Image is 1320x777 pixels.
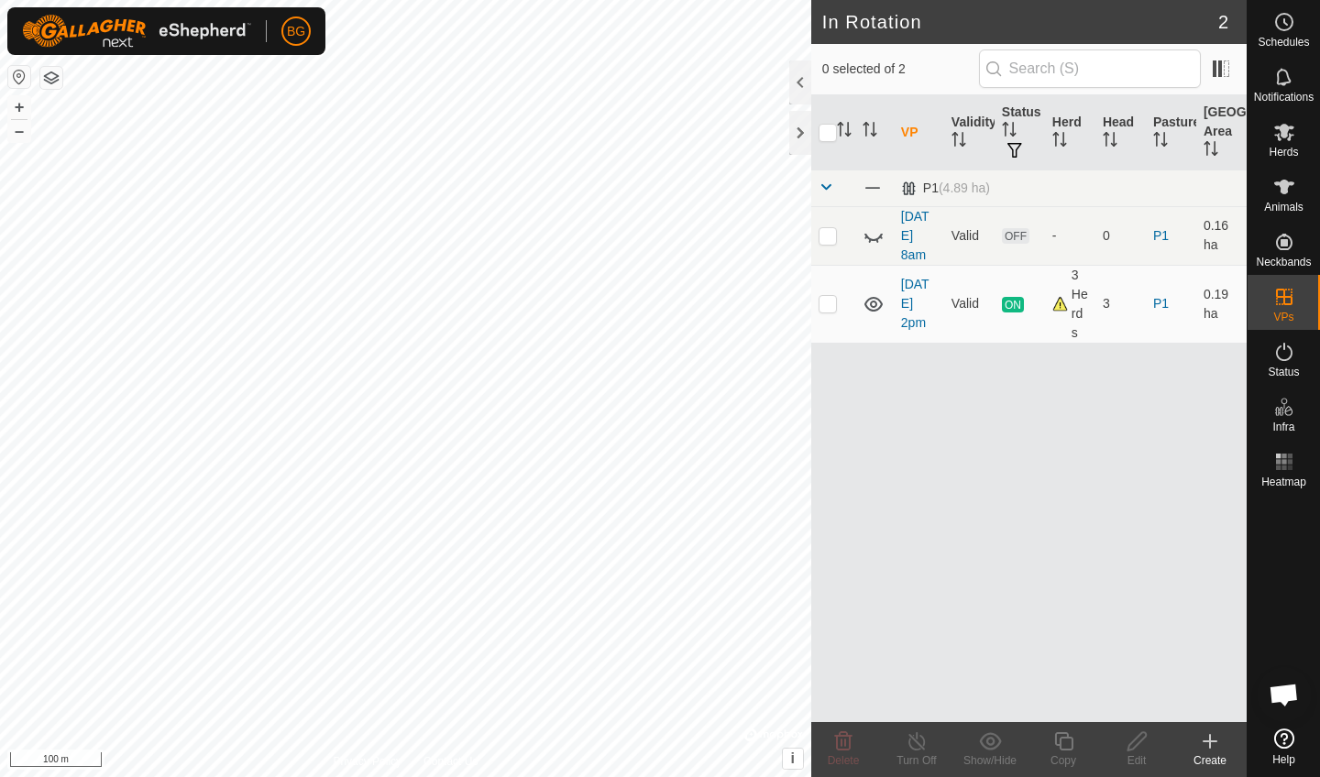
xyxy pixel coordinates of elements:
[1052,266,1088,343] div: 3 Herds
[1273,312,1293,323] span: VPs
[791,750,795,766] span: i
[1002,297,1024,312] span: ON
[1272,754,1295,765] span: Help
[1045,95,1095,170] th: Herd
[1261,476,1306,487] span: Heatmap
[22,15,251,48] img: Gallagher Logo
[1258,37,1309,48] span: Schedules
[939,181,990,195] span: (4.89 ha)
[822,11,1218,33] h2: In Rotation
[1269,147,1298,158] span: Herds
[1264,202,1303,213] span: Animals
[1272,421,1294,432] span: Infra
[944,95,995,170] th: Validity
[822,60,979,79] span: 0 selected of 2
[423,753,478,770] a: Contact Us
[1204,144,1218,159] p-sorticon: Activate to sort
[1002,228,1029,244] span: OFF
[1052,226,1088,246] div: -
[1027,752,1100,769] div: Copy
[880,752,953,769] div: Turn Off
[1153,296,1169,311] a: P1
[1254,92,1314,103] span: Notifications
[333,753,401,770] a: Privacy Policy
[1257,667,1312,722] a: Open chat
[1196,206,1247,265] td: 0.16 ha
[1268,367,1299,378] span: Status
[901,181,990,196] div: P1
[1153,228,1169,243] a: P1
[1153,135,1168,149] p-sorticon: Activate to sort
[1248,721,1320,772] a: Help
[863,125,877,139] p-sorticon: Activate to sort
[1095,206,1146,265] td: 0
[979,49,1201,88] input: Search (S)
[8,66,30,88] button: Reset Map
[1173,752,1247,769] div: Create
[995,95,1045,170] th: Status
[1196,265,1247,343] td: 0.19 ha
[828,754,860,767] span: Delete
[8,120,30,142] button: –
[1218,8,1228,36] span: 2
[8,96,30,118] button: +
[944,206,995,265] td: Valid
[901,209,929,262] a: [DATE] 8am
[837,125,852,139] p-sorticon: Activate to sort
[1196,95,1247,170] th: [GEOGRAPHIC_DATA] Area
[40,67,62,89] button: Map Layers
[1002,125,1017,139] p-sorticon: Activate to sort
[287,22,305,41] span: BG
[901,277,929,330] a: [DATE] 2pm
[953,752,1027,769] div: Show/Hide
[1146,95,1196,170] th: Pasture
[944,265,995,343] td: Valid
[1100,752,1173,769] div: Edit
[1095,265,1146,343] td: 3
[1095,95,1146,170] th: Head
[1103,135,1117,149] p-sorticon: Activate to sort
[1052,135,1067,149] p-sorticon: Activate to sort
[951,135,966,149] p-sorticon: Activate to sort
[783,749,803,769] button: i
[1256,257,1311,268] span: Neckbands
[894,95,944,170] th: VP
